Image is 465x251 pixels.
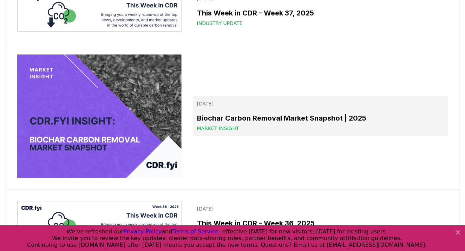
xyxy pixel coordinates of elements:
[197,8,444,18] h3: This Week in CDR - Week 37, 2025
[197,100,444,107] p: [DATE]
[197,113,444,123] h3: Biochar Carbon Removal Market Snapshot | 2025
[17,201,182,242] img: This Week in CDR - Week 36, 2025 blog post image
[197,205,444,212] p: [DATE]
[197,218,444,229] h3: This Week in CDR - Week 36, 2025
[193,96,448,136] a: [DATE]Biochar Carbon Removal Market Snapshot | 2025Market Insight
[197,125,239,132] span: Market Insight
[193,201,448,241] a: [DATE]This Week in CDR - Week 36, 2025Industry Update
[197,20,243,27] span: Industry Update
[17,54,182,178] img: Biochar Carbon Removal Market Snapshot | 2025 blog post image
